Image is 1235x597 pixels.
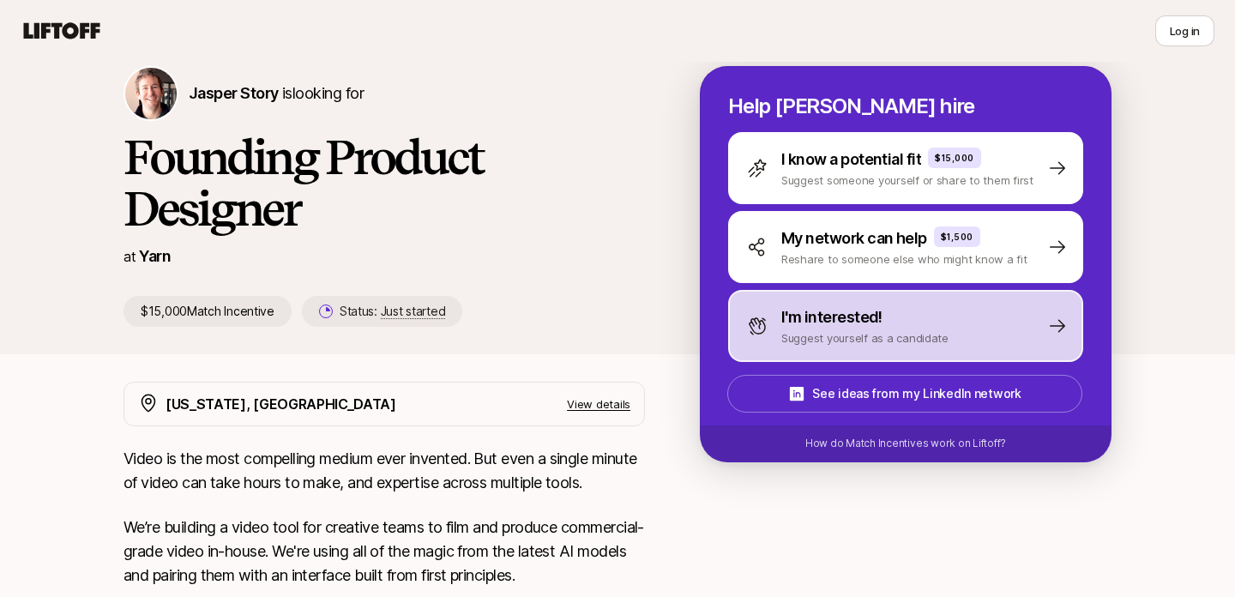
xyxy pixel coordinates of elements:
[1155,15,1214,46] button: Log in
[123,296,292,327] p: $15,000 Match Incentive
[728,94,1083,118] p: Help [PERSON_NAME] hire
[781,250,1027,268] p: Reshare to someone else who might know a fit
[166,393,396,415] p: [US_STATE], [GEOGRAPHIC_DATA]
[781,172,1033,189] p: Suggest someone yourself or share to them first
[941,230,973,244] p: $1,500
[781,226,927,250] p: My network can help
[189,84,279,102] span: Jasper Story
[340,301,445,322] p: Status:
[935,151,974,165] p: $15,000
[123,131,645,234] h1: Founding Product Designer
[123,447,645,495] p: Video is the most compelling medium ever invented. But even a single minute of video can take hou...
[727,375,1082,413] button: See ideas from my LinkedIn network
[781,329,949,347] p: Suggest yourself as a candidate
[189,81,364,106] p: is looking for
[123,516,645,588] p: We’re building a video tool for creative teams to film and produce commercial-grade video in-hous...
[781,148,921,172] p: I know a potential fit
[805,436,1006,451] p: How do Match Incentives work on Liftoff?
[123,245,136,268] p: at
[139,247,171,265] a: Yarn
[381,304,446,319] span: Just started
[567,395,630,413] p: View details
[781,305,883,329] p: I'm interested!
[125,68,177,119] img: Jasper Story
[812,383,1021,404] p: See ideas from my LinkedIn network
